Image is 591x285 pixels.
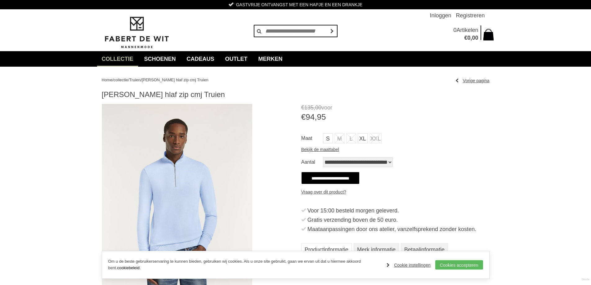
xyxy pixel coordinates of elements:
[304,105,314,111] span: 135
[301,187,346,197] a: Vraag over dit product?
[472,35,478,41] span: 00
[117,265,139,270] a: cookiebeleid
[102,78,113,82] a: Home
[430,9,451,22] a: Inloggen
[254,51,287,67] a: Merken
[141,78,142,82] span: /
[301,105,304,111] span: €
[307,215,490,225] div: Gratis verzending boven de 50 euro.
[301,243,352,256] a: Productinformatie
[358,133,368,143] a: XL
[317,112,326,122] span: 95
[314,105,315,111] span: ,
[102,16,172,49] img: Fabert de Wit
[182,51,219,67] a: Cadeaus
[102,90,490,99] h1: [PERSON_NAME] hlaf zip cmj Truien
[301,225,490,234] li: Maataanpassingen door ons atelier, vanzelfsprekend zonder kosten.
[141,78,208,82] a: [PERSON_NAME] hlaf zip cmj Truien
[401,243,448,256] a: Betaalinformatie
[323,133,333,143] a: S
[221,51,252,67] a: Outlet
[301,145,339,154] a: Bekijk de maattabel
[114,78,128,82] a: collectie
[301,104,490,112] span: voor
[112,78,114,82] span: /
[387,261,431,270] a: Cookie instellingen
[456,27,478,33] span: Artikelen
[140,51,181,67] a: Schoenen
[470,35,472,41] span: ,
[301,112,306,122] span: €
[354,243,399,256] a: Merk informatie
[129,78,140,82] a: Truien
[455,76,490,85] a: Vorige pagina
[128,78,129,82] span: /
[97,51,138,67] a: collectie
[453,27,456,33] span: 0
[435,260,483,269] a: Cookies accepteren
[456,9,485,22] a: Registreren
[315,105,321,111] span: 00
[306,112,315,122] span: 94
[301,133,490,145] ul: Maat
[582,276,589,283] a: Divide
[301,157,323,167] label: Aantal
[315,112,317,122] span: ,
[108,258,381,271] p: Om u de beste gebruikerservaring te kunnen bieden, gebruiken wij cookies. Als u onze site gebruik...
[464,35,467,41] span: €
[307,206,490,215] div: Voor 15:00 besteld morgen geleverd.
[467,35,470,41] span: 0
